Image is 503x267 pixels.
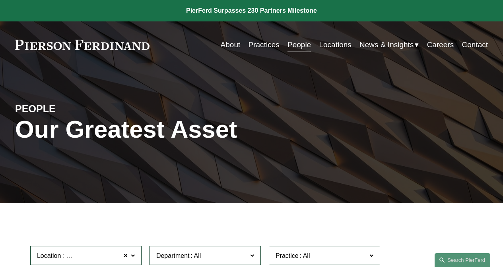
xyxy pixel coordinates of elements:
[249,37,280,52] a: Practices
[427,37,454,52] a: Careers
[359,38,414,52] span: News & Insights
[65,251,132,261] span: [GEOGRAPHIC_DATA]
[287,37,311,52] a: People
[359,37,419,52] a: folder dropdown
[462,37,488,52] a: Contact
[15,103,133,115] h4: PEOPLE
[276,252,299,259] span: Practice
[15,115,330,143] h1: Our Greatest Asset
[319,37,351,52] a: Locations
[37,252,61,259] span: Location
[221,37,241,52] a: About
[156,252,190,259] span: Department
[435,253,490,267] a: Search this site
